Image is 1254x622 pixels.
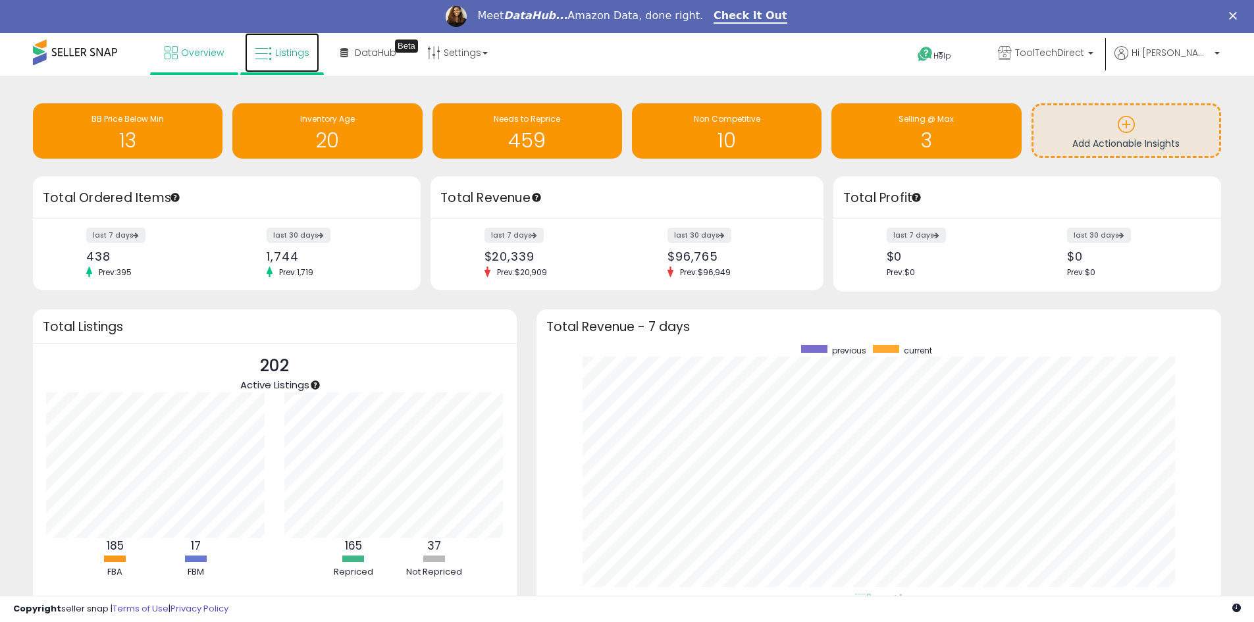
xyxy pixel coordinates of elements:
span: Prev: $20,909 [490,267,554,278]
b: 17 [191,538,201,554]
label: last 7 days [887,228,946,243]
a: Help [907,36,977,76]
span: DataHub [355,46,396,59]
span: Inventory Age [300,113,355,124]
label: last 7 days [86,228,145,243]
div: $20,339 [484,249,617,263]
b: 165 [345,538,362,554]
label: last 30 days [667,228,731,243]
h3: Total Listings [43,322,507,332]
span: Prev: 395 [92,267,138,278]
h1: 20 [239,130,415,151]
a: Needs to Reprice 459 [432,103,622,159]
span: Non Competitive [694,113,760,124]
div: Tooltip anchor [169,192,181,203]
div: Tooltip anchor [395,39,418,53]
span: Hi [PERSON_NAME] [1132,46,1211,59]
div: Tooltip anchor [309,379,321,391]
span: Listings [275,46,309,59]
img: Profile image for Georgie [446,6,467,27]
span: Prev: $96,949 [673,267,737,278]
span: Prev: 1,719 [273,267,320,278]
h1: 3 [838,130,1014,151]
div: FBA [76,566,155,579]
a: Privacy Policy [170,602,228,615]
a: BB Price Below Min 13 [33,103,222,159]
label: last 7 days [484,228,544,243]
a: Hi [PERSON_NAME] [1114,46,1220,76]
h3: Total Profit [843,189,1211,207]
span: previous [832,345,866,356]
h1: 10 [639,130,815,151]
a: Check It Out [714,9,787,24]
div: 438 [86,249,217,263]
span: Overview [181,46,224,59]
h3: Total Revenue [440,189,814,207]
span: Help [933,50,951,61]
span: Prev: $0 [887,267,915,278]
h1: 13 [39,130,216,151]
span: Selling @ Max [899,113,954,124]
span: Needs to Reprice [494,113,560,124]
p: 202 [240,353,309,378]
a: Add Actionable Insights [1033,105,1219,156]
div: $96,765 [667,249,800,263]
i: DataHub... [504,9,567,22]
div: FBM [157,566,236,579]
a: Non Competitive 10 [632,103,822,159]
div: Meet Amazon Data, done right. [477,9,703,22]
div: Tooltip anchor [531,192,542,203]
div: 1,744 [267,249,398,263]
b: 37 [427,538,441,554]
span: Add Actionable Insights [1072,137,1180,150]
div: Repriced [314,566,393,579]
span: ToolTechDirect [1015,46,1084,59]
a: Settings [417,33,498,72]
span: current [904,345,932,356]
a: Terms of Use [113,602,169,615]
div: Close [1229,12,1242,20]
label: last 30 days [267,228,330,243]
h3: Total Ordered Items [43,189,411,207]
strong: Copyright [13,602,61,615]
i: Get Help [917,46,933,63]
div: Not Repriced [395,566,474,579]
a: Listings [245,33,319,72]
h3: Total Revenue - 7 days [546,322,1211,332]
a: Selling @ Max 3 [831,103,1021,159]
a: Inventory Age 20 [232,103,422,159]
b: 185 [107,538,124,554]
span: Prev: $0 [1067,267,1095,278]
div: Tooltip anchor [910,192,922,203]
span: Active Listings [240,378,309,392]
a: ToolTechDirect [988,33,1103,76]
label: last 30 days [1067,228,1131,243]
div: $0 [1067,249,1198,263]
span: BB Price Below Min [91,113,164,124]
div: $0 [887,249,1018,263]
h1: 459 [439,130,615,151]
a: Overview [155,33,234,72]
div: seller snap | | [13,603,228,615]
a: DataHub [330,33,406,72]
